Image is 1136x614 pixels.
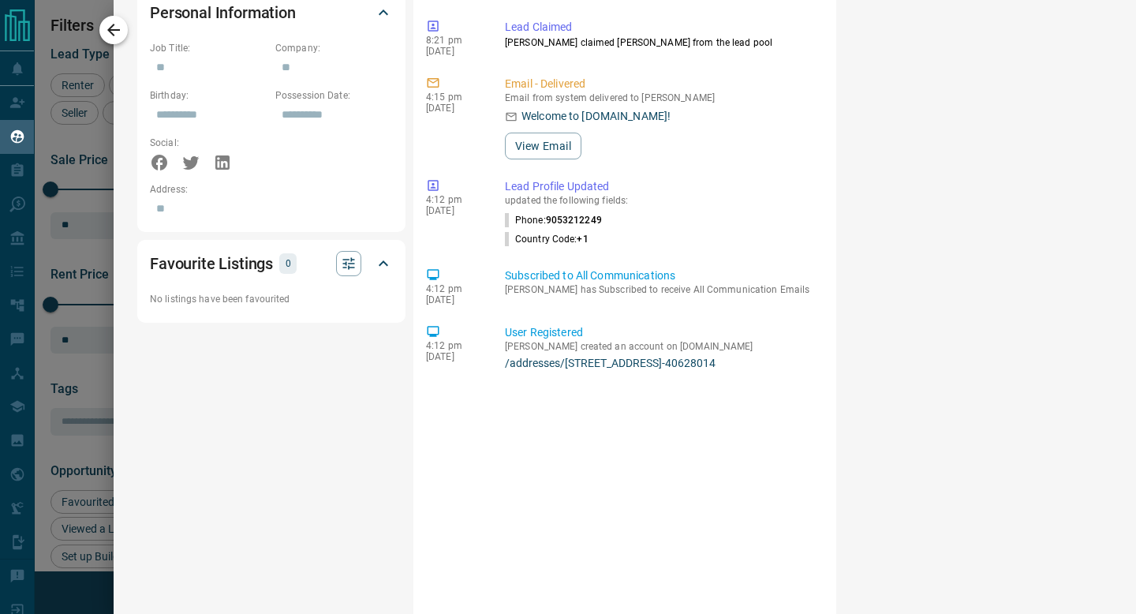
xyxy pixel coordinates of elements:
[505,19,817,36] p: Lead Claimed
[426,92,481,103] p: 4:15 pm
[426,294,481,305] p: [DATE]
[505,213,602,227] p: Phone :
[426,46,481,57] p: [DATE]
[275,41,393,55] p: Company:
[284,255,292,272] p: 0
[505,76,817,92] p: Email - Delivered
[505,341,817,352] p: [PERSON_NAME] created an account on [DOMAIN_NAME]
[505,232,589,246] p: Country Code :
[426,283,481,294] p: 4:12 pm
[150,41,267,55] p: Job Title:
[546,215,602,226] span: 9053212249
[505,133,581,159] button: View Email
[150,245,393,283] div: Favourite Listings0
[150,292,393,306] p: No listings have been favourited
[426,340,481,351] p: 4:12 pm
[150,251,273,276] h2: Favourite Listings
[521,108,671,125] p: Welcome to [DOMAIN_NAME]!
[426,205,481,216] p: [DATE]
[150,88,267,103] p: Birthday:
[426,35,481,46] p: 8:21 pm
[150,136,267,150] p: Social:
[150,182,393,197] p: Address:
[426,351,481,362] p: [DATE]
[426,103,481,114] p: [DATE]
[505,324,817,341] p: User Registered
[505,178,817,195] p: Lead Profile Updated
[577,234,588,245] span: +1
[275,88,393,103] p: Possession Date:
[426,194,481,205] p: 4:12 pm
[505,36,817,50] p: [PERSON_NAME] claimed [PERSON_NAME] from the lead pool
[505,268,817,284] p: Subscribed to All Communications
[505,195,817,206] p: updated the following fields:
[505,284,817,295] p: [PERSON_NAME] has Subscribed to receive All Communication Emails
[505,92,817,103] p: Email from system delivered to [PERSON_NAME]
[505,357,817,369] a: /addresses/[STREET_ADDRESS]-40628014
